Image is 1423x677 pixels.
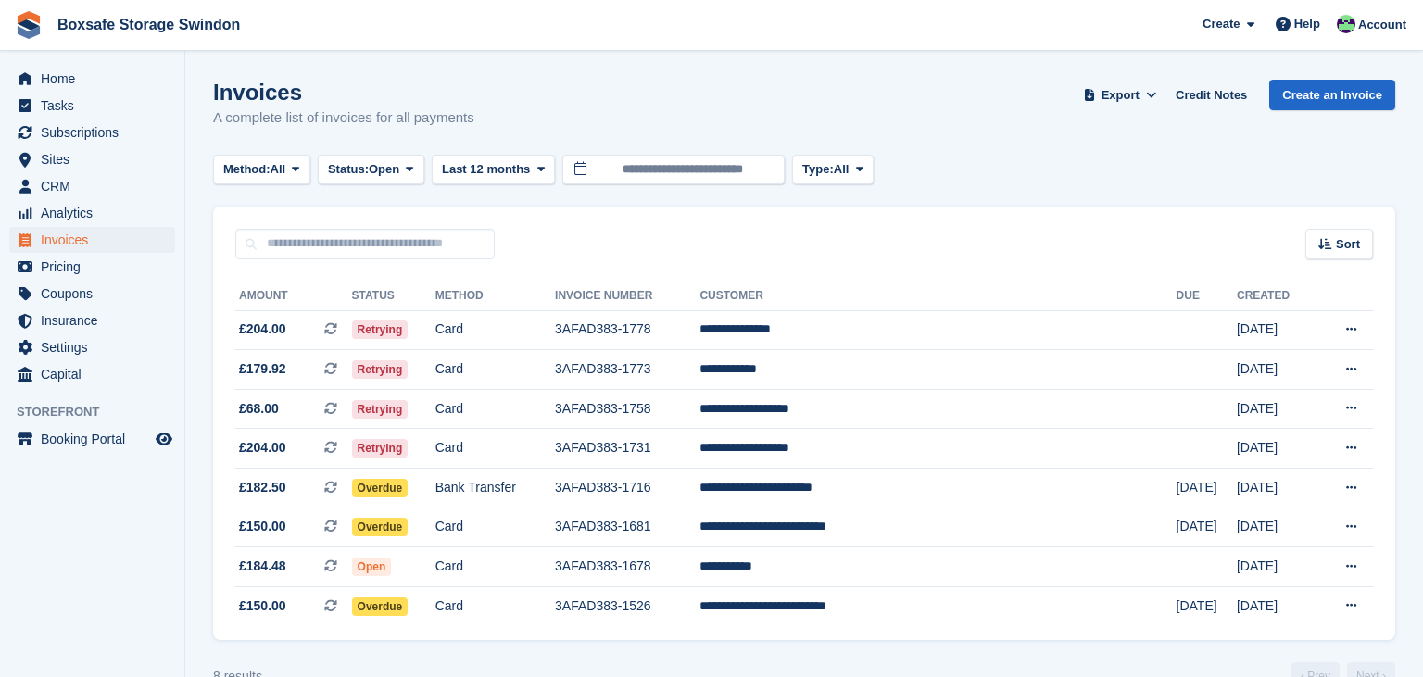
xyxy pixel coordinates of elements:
span: Help [1294,15,1320,33]
td: Card [435,586,555,625]
td: 3AFAD383-1758 [555,389,699,429]
img: stora-icon-8386f47178a22dfd0bd8f6a31ec36ba5ce8667c1dd55bd0f319d3a0aa187defe.svg [15,11,43,39]
span: £204.00 [239,438,286,458]
span: Export [1102,86,1140,105]
a: menu [9,66,175,92]
td: [DATE] [1237,350,1316,390]
a: menu [9,227,175,253]
span: £150.00 [239,596,286,616]
a: menu [9,173,175,199]
span: Overdue [352,518,409,536]
a: Credit Notes [1168,80,1254,110]
span: Retrying [352,360,409,379]
td: 3AFAD383-1778 [555,310,699,350]
span: Coupons [41,281,152,307]
a: Preview store [153,428,175,450]
button: Method: All [213,155,310,185]
a: menu [9,200,175,226]
th: Customer [699,282,1176,311]
a: menu [9,146,175,172]
span: Account [1358,16,1406,34]
span: Open [369,160,399,179]
td: Card [435,310,555,350]
td: 3AFAD383-1731 [555,429,699,469]
span: Status: [328,160,369,179]
th: Created [1237,282,1316,311]
a: menu [9,361,175,387]
td: [DATE] [1237,547,1316,587]
h1: Invoices [213,80,474,105]
span: Overdue [352,479,409,497]
span: Pricing [41,254,152,280]
span: £68.00 [239,399,279,419]
span: Booking Portal [41,426,152,452]
a: menu [9,307,175,333]
span: Settings [41,334,152,360]
td: 3AFAD383-1526 [555,586,699,625]
span: Analytics [41,200,152,226]
td: 3AFAD383-1678 [555,547,699,587]
a: Boxsafe Storage Swindon [50,9,247,40]
td: Bank Transfer [435,469,555,508]
span: Retrying [352,439,409,458]
span: Capital [41,361,152,387]
td: [DATE] [1177,469,1237,508]
span: Last 12 months [442,160,530,179]
td: [DATE] [1237,389,1316,429]
a: menu [9,254,175,280]
td: 3AFAD383-1773 [555,350,699,390]
button: Type: All [792,155,874,185]
a: menu [9,93,175,119]
td: Card [435,508,555,547]
td: [DATE] [1237,469,1316,508]
span: £184.48 [239,557,286,576]
a: menu [9,334,175,360]
td: Card [435,350,555,390]
span: Home [41,66,152,92]
span: All [834,160,850,179]
span: Insurance [41,307,152,333]
td: [DATE] [1237,429,1316,469]
span: Retrying [352,320,409,339]
td: [DATE] [1237,310,1316,350]
a: menu [9,119,175,145]
td: [DATE] [1237,508,1316,547]
span: Retrying [352,400,409,419]
span: Tasks [41,93,152,119]
span: £150.00 [239,517,286,536]
th: Method [435,282,555,311]
td: [DATE] [1177,508,1237,547]
button: Export [1079,80,1161,110]
td: [DATE] [1237,586,1316,625]
img: Kim Virabi [1337,15,1355,33]
td: 3AFAD383-1681 [555,508,699,547]
span: Invoices [41,227,152,253]
p: A complete list of invoices for all payments [213,107,474,129]
td: [DATE] [1177,586,1237,625]
span: £179.92 [239,359,286,379]
a: menu [9,281,175,307]
span: Open [352,558,392,576]
span: Subscriptions [41,119,152,145]
th: Invoice Number [555,282,699,311]
span: Sites [41,146,152,172]
span: All [271,160,286,179]
span: Overdue [352,597,409,616]
td: Card [435,429,555,469]
span: Method: [223,160,271,179]
th: Amount [235,282,352,311]
button: Last 12 months [432,155,555,185]
span: CRM [41,173,152,199]
th: Status [352,282,435,311]
span: £204.00 [239,320,286,339]
span: Create [1203,15,1240,33]
span: Type: [802,160,834,179]
td: Card [435,547,555,587]
button: Status: Open [318,155,424,185]
td: Card [435,389,555,429]
a: Create an Invoice [1269,80,1395,110]
th: Due [1177,282,1237,311]
span: £182.50 [239,478,286,497]
span: Sort [1336,235,1360,254]
a: menu [9,426,175,452]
